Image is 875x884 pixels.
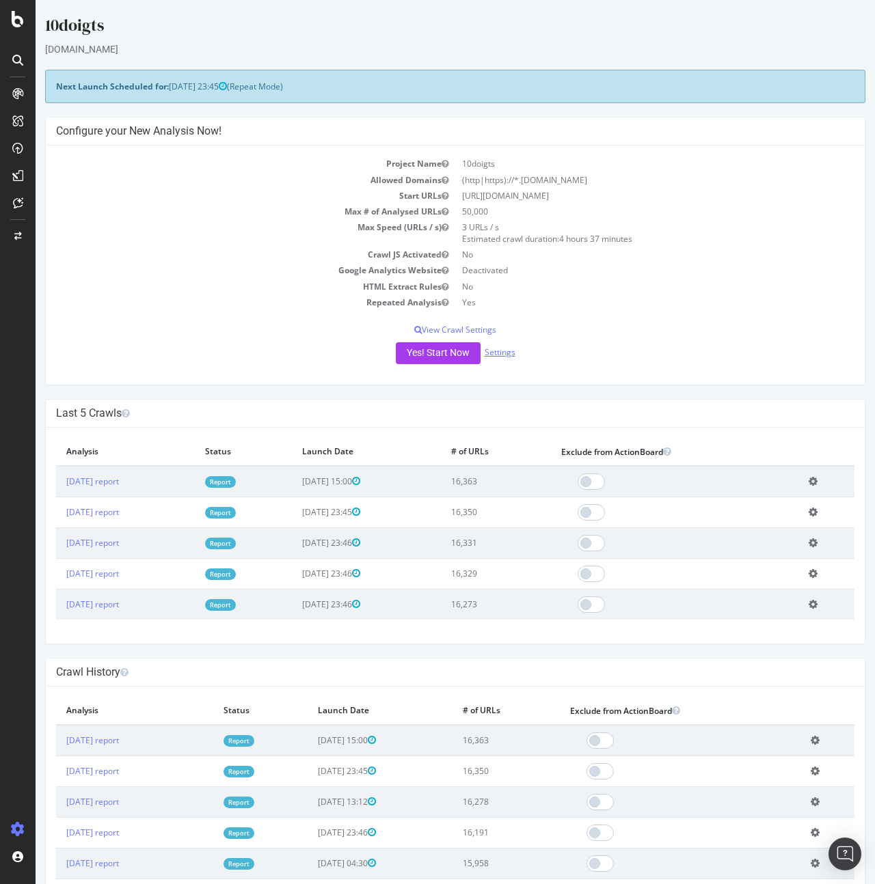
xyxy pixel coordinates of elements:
[420,247,819,262] td: No
[21,247,420,262] td: Crawl JS Activated
[188,827,219,839] a: Report
[188,858,219,870] a: Report
[420,294,819,310] td: Yes
[170,538,200,549] a: Report
[21,262,420,278] td: Google Analytics Website
[282,734,340,746] span: [DATE] 15:00
[21,697,178,725] th: Analysis
[10,70,830,103] div: (Repeat Mode)
[170,507,200,519] a: Report
[21,279,420,294] td: HTML Extract Rules
[159,438,256,466] th: Status
[10,14,830,42] div: 10doigts
[10,42,830,56] div: [DOMAIN_NAME]
[524,697,765,725] th: Exclude from ActionBoard
[417,848,524,879] td: 15,958
[21,124,819,138] h4: Configure your New Analysis Now!
[178,697,272,725] th: Status
[267,506,325,518] span: [DATE] 23:45
[170,476,200,488] a: Report
[267,475,325,487] span: [DATE] 15:00
[405,527,515,558] td: 16,331
[420,279,819,294] td: No
[282,765,340,777] span: [DATE] 23:45
[360,342,445,364] button: Yes! Start Now
[21,324,819,335] p: View Crawl Settings
[405,589,515,620] td: 16,273
[31,734,83,746] a: [DATE] report
[31,827,83,838] a: [DATE] report
[21,188,420,204] td: Start URLs
[282,827,340,838] span: [DATE] 23:46
[21,438,159,466] th: Analysis
[188,797,219,808] a: Report
[21,156,420,171] td: Project Name
[31,796,83,807] a: [DATE] report
[420,262,819,278] td: Deactivated
[524,233,597,245] span: 4 hours 37 minutes
[31,568,83,579] a: [DATE] report
[21,81,133,92] strong: Next Launch Scheduled for:
[170,568,200,580] a: Report
[188,766,219,777] a: Report
[21,294,420,310] td: Repeated Analysis
[188,735,219,747] a: Report
[31,598,83,610] a: [DATE] report
[31,537,83,549] a: [DATE] report
[420,219,819,247] td: 3 URLs / s Estimated crawl duration:
[417,786,524,817] td: 16,278
[133,81,191,92] span: [DATE] 23:45
[417,756,524,786] td: 16,350
[405,497,515,527] td: 16,350
[417,697,524,725] th: # of URLs
[420,172,819,188] td: (http|https)://*.[DOMAIN_NAME]
[405,558,515,589] td: 16,329
[405,438,515,466] th: # of URLs
[449,346,480,358] a: Settings
[256,438,405,466] th: Launch Date
[282,857,340,869] span: [DATE] 04:30
[420,204,819,219] td: 50,000
[21,406,819,420] h4: Last 5 Crawls
[272,697,417,725] th: Launch Date
[420,188,819,204] td: [URL][DOMAIN_NAME]
[829,838,861,870] div: Open Intercom Messenger
[515,438,763,466] th: Exclude from ActionBoard
[267,568,325,579] span: [DATE] 23:46
[267,537,325,549] span: [DATE] 23:46
[267,598,325,610] span: [DATE] 23:46
[170,599,200,611] a: Report
[31,475,83,487] a: [DATE] report
[21,219,420,247] td: Max Speed (URLs / s)
[21,204,420,219] td: Max # of Analysed URLs
[420,156,819,171] td: 10doigts
[31,857,83,869] a: [DATE] report
[21,665,819,679] h4: Crawl History
[31,506,83,518] a: [DATE] report
[405,466,515,497] td: 16,363
[31,765,83,777] a: [DATE] report
[21,172,420,188] td: Allowed Domains
[417,817,524,848] td: 16,191
[282,796,340,807] span: [DATE] 13:12
[417,725,524,756] td: 16,363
